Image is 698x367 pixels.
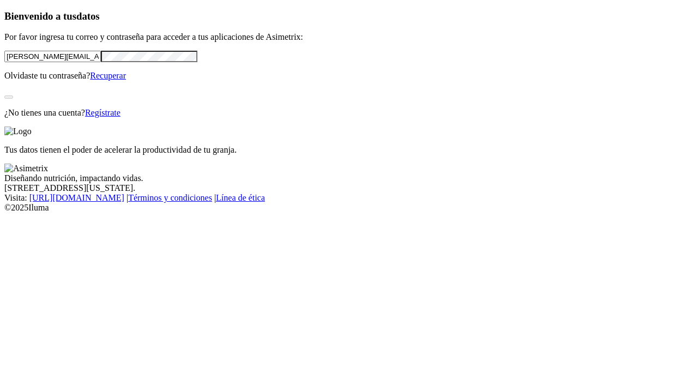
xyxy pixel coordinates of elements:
img: Asimetrix [4,164,48,173]
div: [STREET_ADDRESS][US_STATE]. [4,183,694,193]
h3: Bienvenido a tus [4,10,694,22]
a: Línea de ética [216,193,265,202]
span: datos [76,10,100,22]
div: Visita : | | [4,193,694,203]
a: Recuperar [90,71,126,80]
img: Logo [4,127,32,136]
a: Regístrate [85,108,121,117]
a: [URL][DOMAIN_NAME] [29,193,124,202]
div: © 2025 Iluma [4,203,694,213]
input: Tu correo [4,51,101,62]
a: Términos y condiciones [128,193,212,202]
p: Olvidaste tu contraseña? [4,71,694,81]
p: ¿No tienes una cuenta? [4,108,694,118]
p: Por favor ingresa tu correo y contraseña para acceder a tus aplicaciones de Asimetrix: [4,32,694,42]
div: Diseñando nutrición, impactando vidas. [4,173,694,183]
p: Tus datos tienen el poder de acelerar la productividad de tu granja. [4,145,694,155]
